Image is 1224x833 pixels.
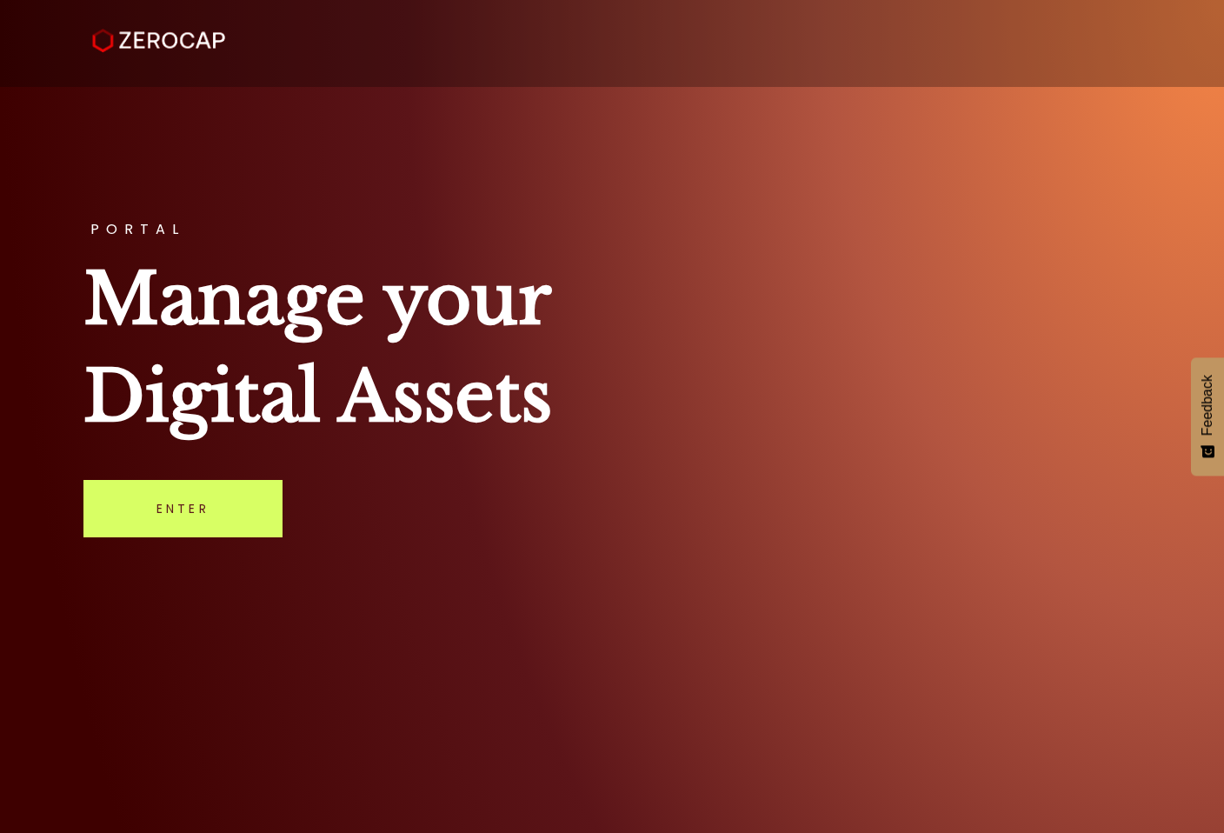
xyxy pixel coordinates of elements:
h1: Manage your Digital Assets [83,250,1141,445]
span: Feedback [1200,375,1215,436]
img: ZeroCap [92,29,225,53]
h3: PORTAL [83,223,1141,237]
a: Enter [83,480,283,537]
button: Feedback - Show survey [1191,357,1224,476]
